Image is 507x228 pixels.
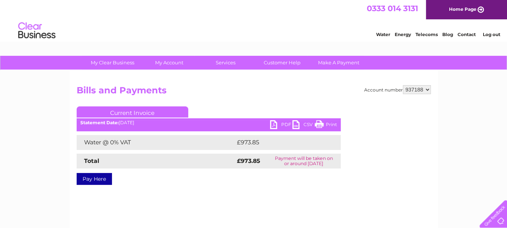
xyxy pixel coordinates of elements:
[251,56,313,70] a: Customer Help
[292,120,315,131] a: CSV
[18,19,56,42] img: logo.png
[364,85,431,94] div: Account number
[84,157,99,164] strong: Total
[77,135,235,150] td: Water @ 0% VAT
[458,32,476,37] a: Contact
[270,120,292,131] a: PDF
[80,120,119,125] b: Statement Date:
[77,173,112,185] a: Pay Here
[376,32,390,37] a: Water
[82,56,143,70] a: My Clear Business
[442,32,453,37] a: Blog
[308,56,369,70] a: Make A Payment
[367,4,418,13] a: 0333 014 3131
[77,106,188,118] a: Current Invoice
[195,56,256,70] a: Services
[395,32,411,37] a: Energy
[415,32,438,37] a: Telecoms
[77,85,431,99] h2: Bills and Payments
[78,4,430,36] div: Clear Business is a trading name of Verastar Limited (registered in [GEOGRAPHIC_DATA] No. 3667643...
[315,120,337,131] a: Print
[237,157,260,164] strong: £973.85
[235,135,328,150] td: £973.85
[267,154,340,168] td: Payment will be taken on or around [DATE]
[482,32,500,37] a: Log out
[77,120,341,125] div: [DATE]
[138,56,200,70] a: My Account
